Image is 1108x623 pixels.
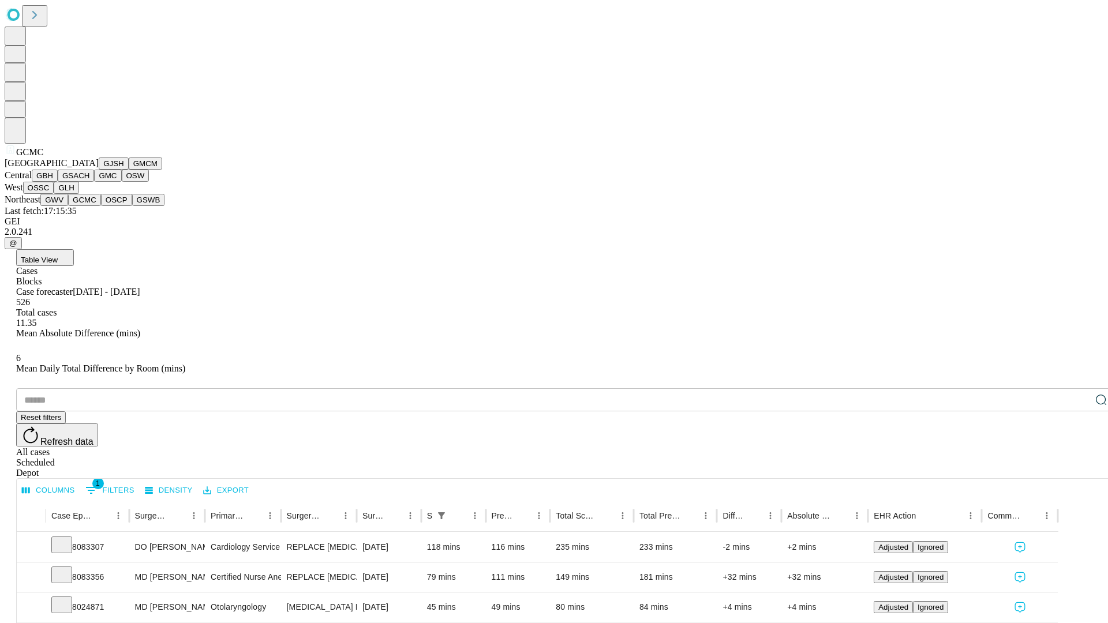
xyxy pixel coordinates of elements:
div: 111 mins [492,562,545,592]
span: Total cases [16,307,57,317]
div: 8083307 [51,532,123,562]
button: GJSH [99,157,129,170]
button: Menu [762,508,778,524]
button: Sort [917,508,933,524]
span: GCMC [16,147,43,157]
button: Ignored [913,541,948,553]
div: 80 mins [556,592,628,622]
span: Refresh data [40,437,93,446]
div: Surgery Date [362,511,385,520]
button: Menu [531,508,547,524]
button: Sort [246,508,262,524]
button: Refresh data [16,423,98,446]
button: Expand [23,598,40,618]
span: Case forecaster [16,287,73,297]
button: Menu [698,508,714,524]
button: Adjusted [874,601,913,613]
button: Sort [833,508,849,524]
div: Certified Nurse Anesthetist [211,562,275,592]
div: 181 mins [639,562,712,592]
span: @ [9,239,17,247]
div: 49 mins [492,592,545,622]
button: Sort [170,508,186,524]
div: 45 mins [427,592,480,622]
button: Menu [467,508,483,524]
div: 116 mins [492,532,545,562]
button: Sort [451,508,467,524]
div: Absolute Difference [787,511,832,520]
button: Sort [746,508,762,524]
div: Surgery Name [287,511,320,520]
span: Adjusted [878,603,908,611]
button: GMCM [129,157,162,170]
div: -2 mins [723,532,776,562]
button: Ignored [913,571,948,583]
button: Sort [1023,508,1039,524]
div: [DATE] [362,592,415,622]
button: Ignored [913,601,948,613]
span: Mean Absolute Difference (mins) [16,328,140,338]
button: Menu [1039,508,1055,524]
div: MD [PERSON_NAME] [135,562,199,592]
div: REPLACE [MEDICAL_DATA], PERCUTANEOUS FEMORAL [287,562,351,592]
div: [MEDICAL_DATA] PRIMARY UNDER AGE [DEMOGRAPHIC_DATA] [287,592,351,622]
div: Total Predicted Duration [639,511,681,520]
span: Table View [21,256,58,264]
span: Last fetch: 17:15:35 [5,206,77,216]
div: +4 mins [787,592,862,622]
button: Select columns [19,482,78,500]
div: Difference [723,511,745,520]
span: Adjusted [878,543,908,551]
div: DO [PERSON_NAME] A Do [135,532,199,562]
div: [DATE] [362,562,415,592]
span: Adjusted [878,573,908,581]
button: Expand [23,568,40,588]
span: Central [5,170,32,180]
div: Predicted In Room Duration [492,511,514,520]
button: Menu [338,508,354,524]
div: [DATE] [362,532,415,562]
div: 84 mins [639,592,712,622]
div: REPLACE [MEDICAL_DATA], PERCUTANEOUS FEMORAL [287,532,351,562]
button: Sort [386,508,402,524]
button: GCMC [68,194,101,206]
div: Comments [987,511,1021,520]
button: GSACH [58,170,94,182]
div: +32 mins [723,562,776,592]
span: 1 [92,478,104,489]
span: 526 [16,297,30,307]
div: 8024871 [51,592,123,622]
div: +32 mins [787,562,862,592]
div: 1 active filter [433,508,450,524]
span: Mean Daily Total Difference by Room (mins) [16,363,185,373]
button: Sort [515,508,531,524]
div: 149 mins [556,562,628,592]
div: 235 mins [556,532,628,562]
button: Table View [16,249,74,266]
span: 11.35 [16,318,36,328]
button: GWV [40,194,68,206]
button: Adjusted [874,541,913,553]
button: GLH [54,182,78,194]
div: +4 mins [723,592,776,622]
button: GBH [32,170,58,182]
button: OSW [122,170,149,182]
button: Menu [402,508,418,524]
div: Total Scheduled Duration [556,511,597,520]
button: Show filters [83,481,137,500]
button: @ [5,237,22,249]
span: [GEOGRAPHIC_DATA] [5,158,99,168]
button: Menu [849,508,865,524]
button: GMC [94,170,121,182]
button: Adjusted [874,571,913,583]
div: Primary Service [211,511,244,520]
button: Sort [94,508,110,524]
button: GSWB [132,194,165,206]
button: Sort [321,508,338,524]
div: 2.0.241 [5,227,1103,237]
span: Ignored [918,543,944,551]
button: Menu [110,508,126,524]
button: Density [142,482,196,500]
span: 6 [16,353,21,363]
button: OSCP [101,194,132,206]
